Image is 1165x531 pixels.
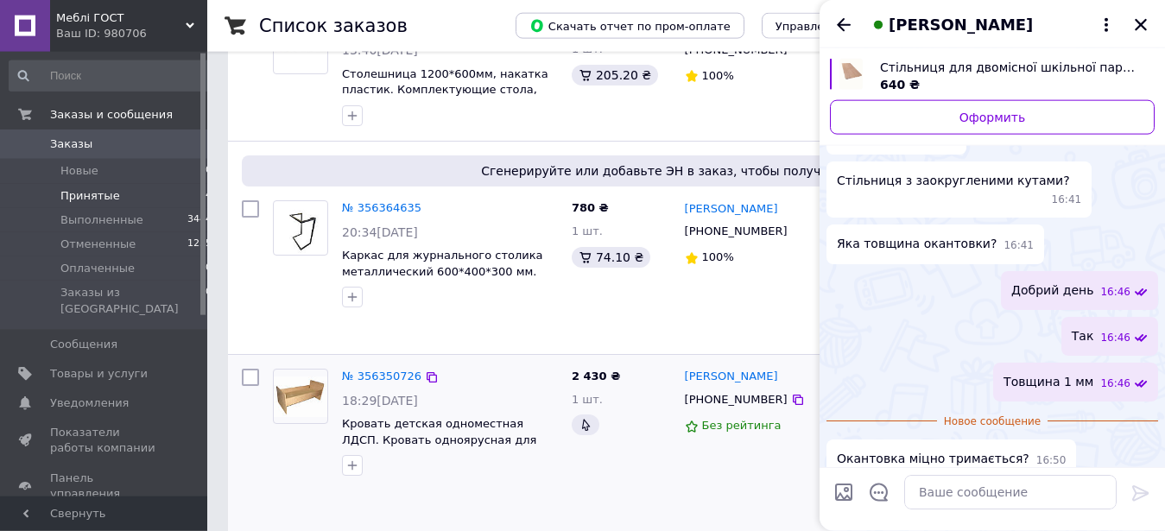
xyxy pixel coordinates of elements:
a: № 356350726 [342,370,421,382]
span: 0 [206,285,212,316]
span: Товщина 1 мм [1004,373,1093,391]
input: Поиск [9,60,213,92]
span: 0 [206,261,212,276]
span: Добрий день [1011,281,1093,300]
a: Фото товару [273,369,328,424]
a: Каркас для журнального столика металлический 600*400*300 мм. Изготовление мебельных опор, ножек с... [342,249,543,310]
span: Сгенерируйте или добавьте ЭН в заказ, чтобы получить оплату [249,162,1124,180]
span: Выполненные [60,212,143,228]
span: Отмененные [60,237,136,252]
span: 100% [702,250,734,263]
span: Принятые [60,188,120,204]
span: Уведомления [50,395,129,411]
h1: Список заказов [259,16,408,36]
a: [PERSON_NAME] [685,369,778,385]
button: Скачать отчет по пром-оплате [516,13,744,39]
span: Сообщения [50,337,117,352]
span: Новое сообщение [937,414,1048,429]
span: [PERSON_NAME] [889,14,1033,36]
a: № 356364635 [342,201,421,214]
span: Оплаченные [60,261,135,276]
span: 16:41 12.08.2025 [1004,238,1034,253]
span: Заказы из [GEOGRAPHIC_DATA] [60,285,206,316]
a: Посмотреть товар [830,59,1155,93]
img: 1080225696_w700_h500_stoleshnitsa-dlya-dvuhmestnoj.jpg [839,59,863,90]
a: Кровать детская одноместная ЛДСП. Кровать одноярусная для детского сада, лагеря, санатория [342,417,544,462]
button: Назад [833,15,854,35]
span: 100% [702,69,734,82]
img: Фото товару [281,201,321,255]
button: Закрыть [1130,15,1151,35]
span: Без рейтинга [702,419,782,432]
span: 20:34[DATE] [342,225,418,239]
span: Меблі ГОСТ [56,10,186,26]
span: Заказы [50,136,92,152]
a: Оформить [830,100,1155,135]
div: [PHONE_NUMBER] [681,220,791,243]
span: 0 [206,163,212,179]
span: Скачать отчет по пром-оплате [529,18,731,34]
a: Столешница 1200*600мм, накатка пластик. Комплектующие стола, мебели для дома, офиса, столовой, кафе [342,67,554,129]
span: Заказы и сообщения [50,107,173,123]
span: 1255 [187,237,212,252]
div: Ваш ID: 980706 [56,26,207,41]
span: 18:29[DATE] [342,394,418,408]
div: [PHONE_NUMBER] [681,389,791,411]
span: Показатели работы компании [50,425,160,456]
span: 16:46 12.08.2025 [1100,376,1130,391]
span: Товары и услуги [50,366,148,382]
span: Новые [60,163,98,179]
a: Фото товару [273,200,328,256]
span: Управление статусами [776,20,911,33]
span: 640 ₴ [880,78,920,92]
div: 205.20 ₴ [572,65,658,85]
button: [PERSON_NAME] [868,14,1117,36]
span: 16:50 12.08.2025 [1036,453,1067,468]
a: [PERSON_NAME] [685,201,778,218]
span: 16:46 12.08.2025 [1100,331,1130,345]
button: Открыть шаблоны ответов [868,482,890,504]
span: 3444 [187,212,212,228]
button: Управление статусами [762,13,925,39]
span: 16:46 12.08.2025 [1100,285,1130,300]
span: 1 шт. [572,393,603,406]
span: Стільниця для двомісної шкільної парти. Комплектуючі парт, стільців. Шкільні меблі у клас. Навчал... [880,59,1141,76]
span: Окантовка міцно тримається? [837,450,1029,468]
span: Так [1072,327,1094,345]
span: 1 шт. [572,224,603,237]
span: 4 [206,188,212,204]
div: 74.10 ₴ [572,247,650,268]
span: Панель управления [50,471,160,502]
span: Стільниця з заокругленими кутами? [837,172,1070,189]
span: Яка товщина окантовки? [837,235,997,253]
span: 2 430 ₴ [572,370,620,382]
span: 16:41 12.08.2025 [1052,193,1082,207]
span: 780 ₴ [572,201,609,214]
img: Фото товару [274,376,327,417]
